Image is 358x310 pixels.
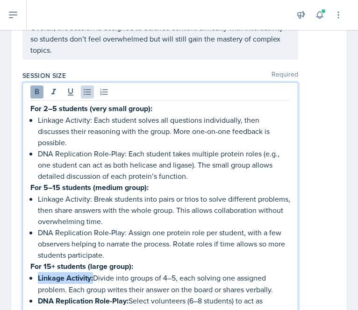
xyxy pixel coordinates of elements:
[38,193,290,227] p: Linkage Activity: Break students into pairs or trios to solve different problems, then share answ...
[30,261,133,272] strong: For 15+ students (large group):
[38,272,290,295] p: Divide into groups of 4–5, each solving one assigned problem. Each group writes their answer on t...
[22,71,66,80] label: Session Size
[38,227,290,261] p: DNA Replication Role-Play: Assign one protein role per student, with a few observers helping to n...
[272,71,298,80] span: Required
[30,103,152,114] strong: For 2–5 students (very small group):
[30,182,149,193] strong: For 5–15 students (medium group):
[38,114,290,148] p: Linkage Activity: Each student solves all questions individually, then discusses their reasoning ...
[38,273,93,283] strong: Linkage Activity:
[38,148,290,182] p: DNA Replication Role-Play: Each student takes multiple protein roles (e.g., one student can act a...
[38,296,129,306] strong: DNA Replication Role-Play:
